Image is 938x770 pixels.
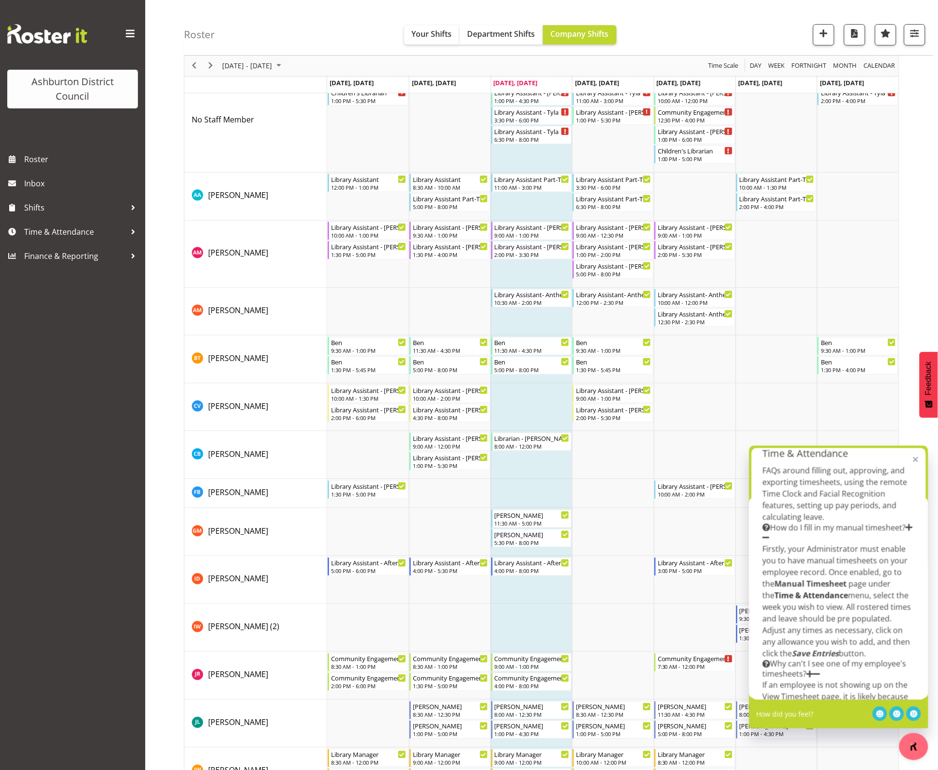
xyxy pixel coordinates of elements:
[740,183,815,191] div: 10:00 AM - 1:30 PM
[184,335,327,383] td: Ben Tomassetti resource
[412,29,452,39] span: Your Shifts
[573,87,653,106] div: No Staff Member"s event - Library Assistant - Tyla Begin From Thursday, August 14, 2025 at 11:00:...
[184,508,327,556] td: Gabriela Marilla resource
[208,669,268,680] a: [PERSON_NAME]
[491,558,572,576] div: Isaac Dunne"s event - Library Assistant - After School Begin From Wednesday, August 13, 2025 at 4...
[328,673,408,691] div: Jane Riach"s event - Community Engagement Coordinator Begin From Monday, August 11, 2025 at 2:00:...
[576,107,651,117] div: Library Assistant - [PERSON_NAME]
[495,126,570,136] div: Library Assistant - Tyla
[495,682,570,690] div: 4:00 PM - 8:00 PM
[331,231,406,239] div: 10:00 AM - 1:00 PM
[413,337,488,347] div: Ben
[184,67,327,173] td: No Staff Member resource
[658,702,733,711] div: [PERSON_NAME]
[184,604,327,652] td: Isabel Wang (2) resource
[491,241,572,259] div: Anna Mattson"s event - Library Assistant - Anna Begin From Wednesday, August 13, 2025 at 2:00:00 ...
[409,356,490,375] div: Ben Tomassetti"s event - Ben Begin From Tuesday, August 12, 2025 at 5:00:00 PM GMT+12:00 Ends At ...
[573,289,653,307] div: Anthea Moore"s event - Library Assistant- Anthea Begin From Thursday, August 14, 2025 at 12:00:00...
[184,652,327,700] td: Jane Riach resource
[654,558,735,576] div: Isaac Dunne"s event - Library Assistant - After School Begin From Friday, August 15, 2025 at 3:00...
[832,60,859,72] button: Timeline Month
[573,174,653,192] div: Amanda Ackroyd"s event - Library Assistant Part-Time - Amanda Begin From Thursday, August 14, 202...
[328,653,408,672] div: Jane Riach"s event - Community Engagement Coordinator Begin From Monday, August 11, 2025 at 8:30:...
[790,60,829,72] button: Fortnight
[654,481,735,499] div: Feturi Brown"s event - Library Assistant - Feturi Brown Begin From Friday, August 15, 2025 at 10:...
[328,404,408,423] div: Carla Verberne"s event - Library Assistant - Carla Begin From Monday, August 11, 2025 at 2:00:00 ...
[208,621,279,633] a: [PERSON_NAME] (2)
[495,654,570,664] div: Community Engagement Coordinator
[495,519,570,527] div: 11:30 AM - 5:00 PM
[658,490,733,498] div: 10:00 AM - 2:00 PM
[413,673,488,683] div: Community Engagement Coordinator
[658,116,733,124] div: 12:30 PM - 4:00 PM
[736,701,817,720] div: Jay Ladhu"s event - Jay Begin From Saturday, August 16, 2025 at 8:00:00 AM GMT+12:00 Ends At Satu...
[832,60,858,72] span: Month
[192,114,254,125] span: No Staff Member
[413,405,488,414] div: Library Assistant - [PERSON_NAME]
[491,289,572,307] div: Anthea Moore"s event - Library Assistant- Anthea Begin From Wednesday, August 13, 2025 at 10:30:0...
[208,353,268,363] span: [PERSON_NAME]
[331,481,406,491] div: Library Assistant - [PERSON_NAME]
[821,337,896,347] div: Ben
[495,136,570,143] div: 6:30 PM - 8:00 PM
[491,433,572,451] div: Celeste Bennett"s event - Librarian - Celeste Begin From Wednesday, August 13, 2025 at 8:00:00 AM...
[208,487,268,498] span: [PERSON_NAME]
[658,222,733,232] div: Library Assistant - [PERSON_NAME]
[413,366,488,374] div: 5:00 PM - 8:00 PM
[791,60,828,72] span: Fortnight
[413,442,488,450] div: 9:00 AM - 12:00 PM
[409,241,490,259] div: Anna Mattson"s event - Library Assistant - Anna Begin From Tuesday, August 12, 2025 at 1:30:00 PM...
[208,189,268,201] a: [PERSON_NAME]
[24,225,126,239] span: Time & Attendance
[331,183,406,191] div: 12:00 PM - 1:00 PM
[413,242,488,251] div: Library Assistant - [PERSON_NAME]
[208,304,268,316] a: [PERSON_NAME]
[184,221,327,288] td: Anna Mattson resource
[740,615,815,623] div: 9:30 AM - 1:00 PM
[24,176,140,191] span: Inbox
[219,56,287,76] div: August 11 - 17, 2025
[208,305,268,316] span: [PERSON_NAME]
[208,448,268,460] a: [PERSON_NAME]
[208,486,268,498] a: [PERSON_NAME]
[658,654,733,664] div: Community Engagement Coordinator
[495,174,570,184] div: Library Assistant Part-Time - [PERSON_NAME]
[495,442,570,450] div: 8:00 AM - 12:00 PM
[654,308,735,327] div: Anthea Moore"s event - Library Assistant- Anthea Begin From Friday, August 15, 2025 at 12:30:00 P...
[491,126,572,144] div: No Staff Member"s event - Library Assistant - Tyla Begin From Wednesday, August 13, 2025 at 6:30:...
[658,155,733,163] div: 1:00 PM - 5:00 PM
[573,241,653,259] div: Anna Mattson"s event - Library Assistant - Anna Begin From Thursday, August 14, 2025 at 1:00:00 P...
[184,173,327,221] td: Amanda Ackroyd resource
[495,558,570,568] div: Library Assistant - After School
[736,625,817,643] div: Isabel Wang (2)"s event - Isabel Begin From Saturday, August 16, 2025 at 1:30:00 PM GMT+12:00 End...
[813,24,834,45] button: Add a new shift
[495,289,570,299] div: Library Assistant- Anthea
[573,193,653,211] div: Amanda Ackroyd"s event - Library Assistant Part-Time - Amanda Begin From Thursday, August 14, 202...
[328,222,408,240] div: Anna Mattson"s event - Library Assistant - Anna Begin From Monday, August 11, 2025 at 10:00:00 AM...
[331,490,406,498] div: 1:30 PM - 5:00 PM
[495,183,570,191] div: 11:00 AM - 3:00 PM
[24,152,140,166] span: Roster
[576,194,651,203] div: Library Assistant Part-Time - [PERSON_NAME]
[658,318,733,326] div: 12:30 PM - 2:30 PM
[573,385,653,403] div: Carla Verberne"s event - Library Assistant - Carla Begin From Thursday, August 14, 2025 at 9:00:0...
[495,347,570,354] div: 11:30 AM - 4:30 PM
[576,289,651,299] div: Library Assistant- Anthea
[491,673,572,691] div: Jane Riach"s event - Community Engagement Coordinator Begin From Wednesday, August 13, 2025 at 4:...
[331,673,406,683] div: Community Engagement Coordinator
[413,711,488,719] div: 8:30 AM - 12:30 PM
[221,60,273,72] span: [DATE] - [DATE]
[736,193,817,211] div: Amanda Ackroyd"s event - Library Assistant Part-Time - Amanda Begin From Saturday, August 16, 202...
[202,56,219,76] div: next period
[331,394,406,402] div: 10:00 AM - 1:30 PM
[331,366,406,374] div: 1:30 PM - 5:45 PM
[184,288,327,336] td: Anthea Moore resource
[749,60,764,72] button: Timeline Day
[576,183,651,191] div: 3:30 PM - 6:00 PM
[495,567,570,575] div: 4:00 PM - 8:00 PM
[658,567,733,575] div: 3:00 PM - 5:00 PM
[24,200,126,215] span: Shifts
[413,663,488,671] div: 8:30 AM - 1:00 PM
[576,97,651,105] div: 11:00 AM - 3:00 PM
